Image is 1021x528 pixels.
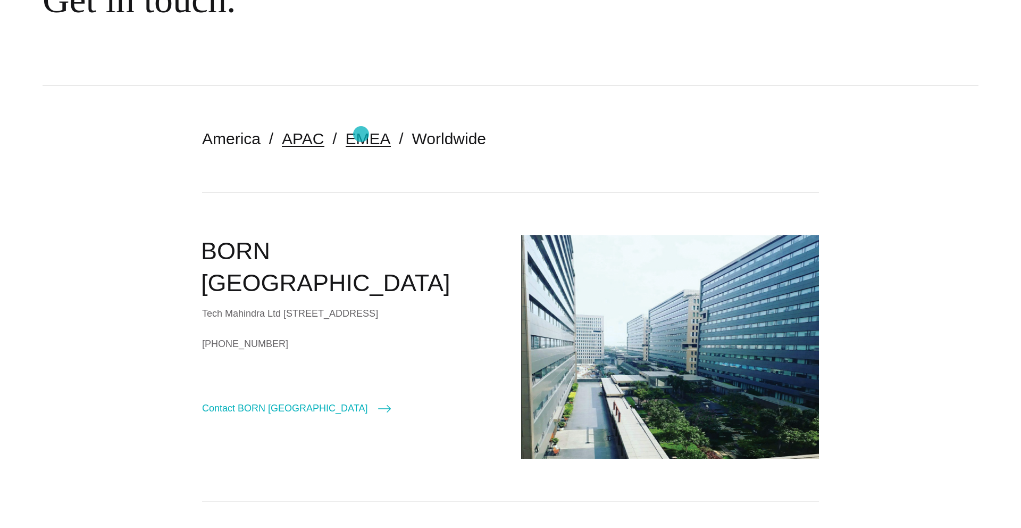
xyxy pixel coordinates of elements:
[202,336,500,352] a: [PHONE_NUMBER]
[202,130,261,147] a: America
[201,235,500,300] h2: BORN [GEOGRAPHIC_DATA]
[202,401,391,416] a: Contact BORN [GEOGRAPHIC_DATA]
[346,130,391,147] a: EMEA
[282,130,324,147] a: APAC
[412,130,487,147] a: Worldwide
[202,306,500,321] div: Tech Mahindra Ltd [STREET_ADDRESS]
